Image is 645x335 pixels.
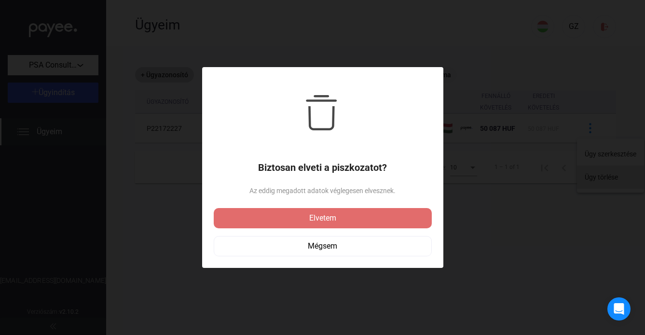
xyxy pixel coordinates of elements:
div: Open Intercom Messenger [607,297,631,321]
button: Mégsem [214,236,432,256]
div: Elvetem [217,212,429,224]
img: trash-black [305,95,340,130]
h1: Biztosan elveti a piszkozatot? [214,162,432,173]
div: Mégsem [217,240,428,252]
button: Elvetem [214,208,432,228]
span: Az eddig megadott adatok véglegesen elvesznek. [214,185,432,196]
